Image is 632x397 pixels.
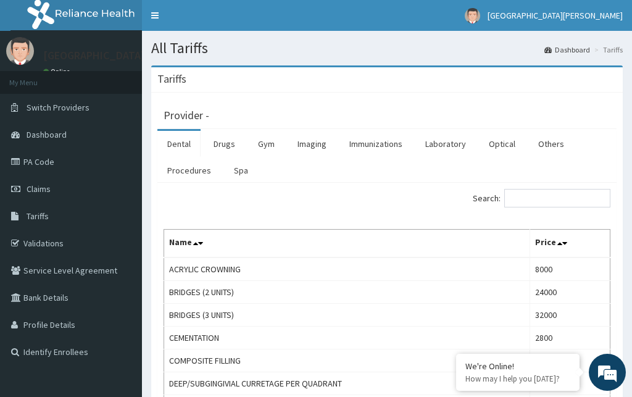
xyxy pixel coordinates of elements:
[415,131,476,157] a: Laboratory
[164,281,530,304] td: BRIDGES (2 UNITS)
[530,327,610,349] td: 2800
[27,102,89,113] span: Switch Providers
[164,372,530,395] td: DEEP/SUBGINGIVIAL CURRETAGE PER QUADRANT
[465,8,480,23] img: User Image
[224,157,258,183] a: Spa
[473,189,610,207] label: Search:
[544,44,590,55] a: Dashboard
[164,349,530,372] td: COMPOSITE FILLING
[504,189,610,207] input: Search:
[164,304,530,327] td: BRIDGES (3 UNITS)
[530,281,610,304] td: 24000
[43,67,73,76] a: Online
[164,110,209,121] h3: Provider -
[530,230,610,258] th: Price
[530,257,610,281] td: 8000
[164,230,530,258] th: Name
[591,44,623,55] li: Tariffs
[6,37,34,65] img: User Image
[465,361,570,372] div: We're Online!
[488,10,623,21] span: [GEOGRAPHIC_DATA][PERSON_NAME]
[248,131,285,157] a: Gym
[151,40,623,56] h1: All Tariffs
[530,304,610,327] td: 32000
[339,131,412,157] a: Immunizations
[164,327,530,349] td: CEMENTATION
[288,131,336,157] a: Imaging
[157,157,221,183] a: Procedures
[204,131,245,157] a: Drugs
[27,211,49,222] span: Tariffs
[479,131,525,157] a: Optical
[465,374,570,384] p: How may I help you today?
[157,73,186,85] h3: Tariffs
[27,183,51,194] span: Claims
[157,131,201,157] a: Dental
[164,257,530,281] td: ACRYLIC CROWNING
[530,349,610,372] td: 7000
[43,50,226,61] p: [GEOGRAPHIC_DATA][PERSON_NAME]
[528,131,574,157] a: Others
[27,129,67,140] span: Dashboard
